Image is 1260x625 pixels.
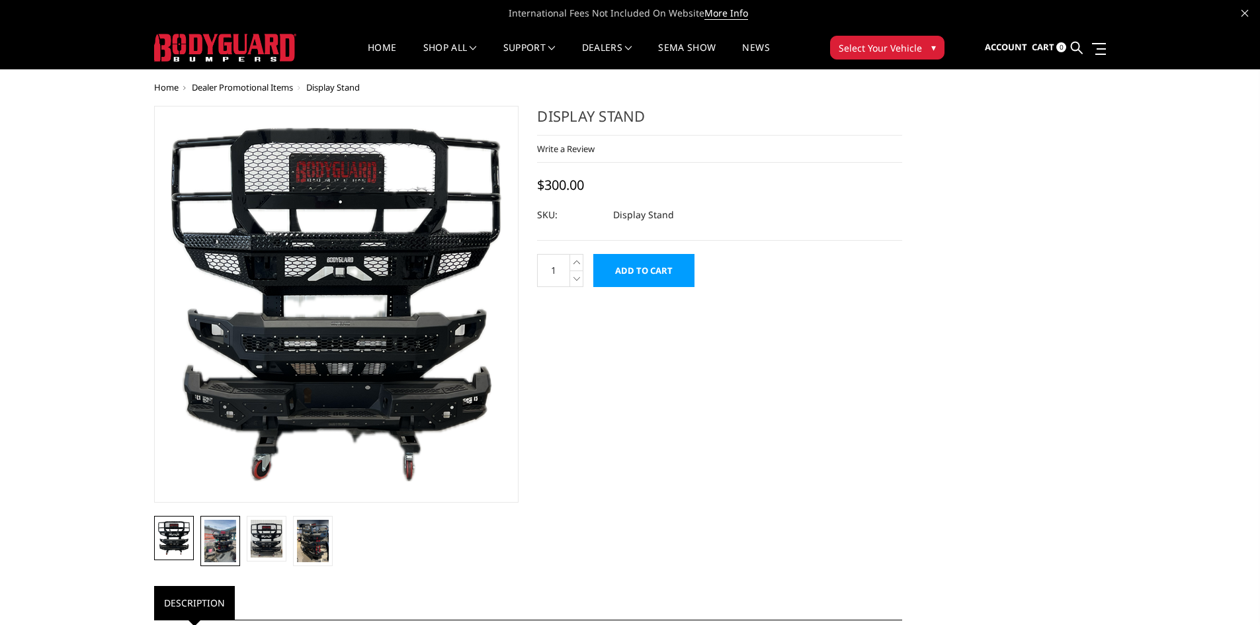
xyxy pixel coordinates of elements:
a: SEMA Show [658,43,716,69]
span: Select Your Vehicle [839,41,922,55]
span: Cart [1032,41,1054,53]
a: Dealers [582,43,632,69]
span: Account [985,41,1027,53]
input: Add to Cart [593,254,694,287]
h1: Display Stand [537,106,902,136]
a: Home [368,43,396,69]
dt: SKU: [537,203,603,227]
img: BODYGUARD BUMPERS [154,34,296,62]
span: $300.00 [537,176,584,194]
dd: Display Stand [613,203,674,227]
span: 0 [1056,42,1066,52]
button: Select Your Vehicle [830,36,945,60]
a: Description [154,586,235,620]
a: Support [503,43,556,69]
span: Display Stand [306,81,360,93]
a: More Info [704,7,748,20]
span: ▾ [931,40,936,54]
a: shop all [423,43,477,69]
a: Cart 0 [1032,30,1066,65]
img: Display Stand [204,520,236,562]
img: Display Stand [158,521,190,556]
img: Display Stand [297,520,329,562]
iframe: Chat Widget [1194,562,1260,625]
a: Write a Review [537,143,595,155]
a: Account [985,30,1027,65]
a: Dealer Promotional Items [192,81,293,93]
a: Home [154,81,179,93]
a: News [742,43,769,69]
img: Display Stand [251,520,282,558]
a: Display Stand [154,106,519,503]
